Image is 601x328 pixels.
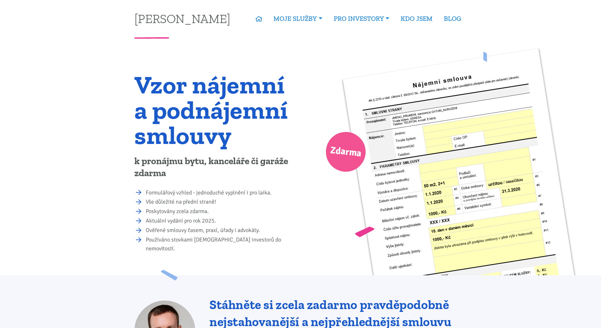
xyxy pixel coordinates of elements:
li: Aktuální vydání pro rok 2025. [146,217,296,225]
a: [PERSON_NAME] [134,12,230,25]
li: Vše důležité na přední straně! [146,198,296,206]
li: Poskytovány zcela zdarma. [146,207,296,216]
li: Používáno stovkami [DEMOGRAPHIC_DATA] investorů do nemovitostí. [146,236,296,253]
a: KDO JSEM [395,11,438,26]
h1: Vzor nájemní a podnájemní smlouvy [134,72,296,148]
p: k pronájmu bytu, kanceláře či garáže zdarma [134,155,296,179]
li: Ověřené smlouvy časem, praxí, úřady i advokáty. [146,226,296,235]
a: BLOG [438,11,467,26]
a: PRO INVESTORY [328,11,395,26]
span: Zdarma [329,142,362,162]
a: MOJE SLUŽBY [268,11,328,26]
li: Formulářový vzhled - jednoduché vyplnění i pro laika. [146,188,296,197]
